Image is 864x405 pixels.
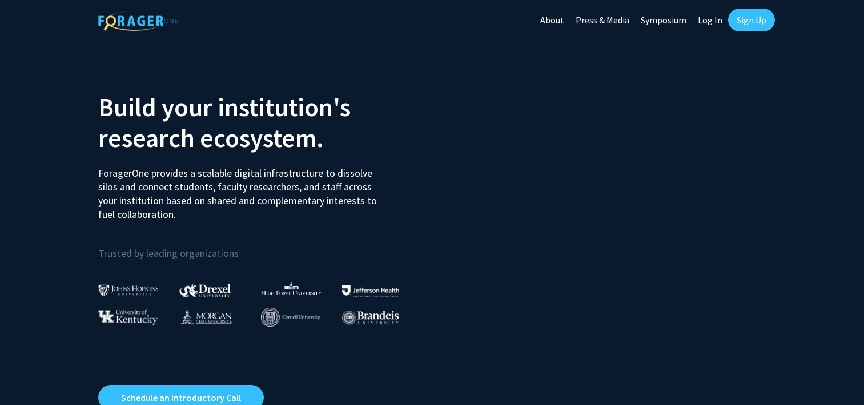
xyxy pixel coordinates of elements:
img: Johns Hopkins University [98,284,159,296]
img: Drexel University [179,284,231,297]
img: University of Kentucky [98,309,158,325]
img: Morgan State University [179,309,232,324]
p: ForagerOne provides a scalable digital infrastructure to dissolve silos and connect students, fac... [98,158,385,221]
img: Cornell University [261,308,320,327]
img: Brandeis University [342,311,399,325]
img: High Point University [261,281,322,295]
img: Thomas Jefferson University [342,285,399,296]
h2: Build your institution's research ecosystem. [98,92,424,153]
p: Trusted by leading organizations [98,231,424,262]
img: ForagerOne Logo [98,11,178,31]
a: Sign Up [728,9,775,31]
